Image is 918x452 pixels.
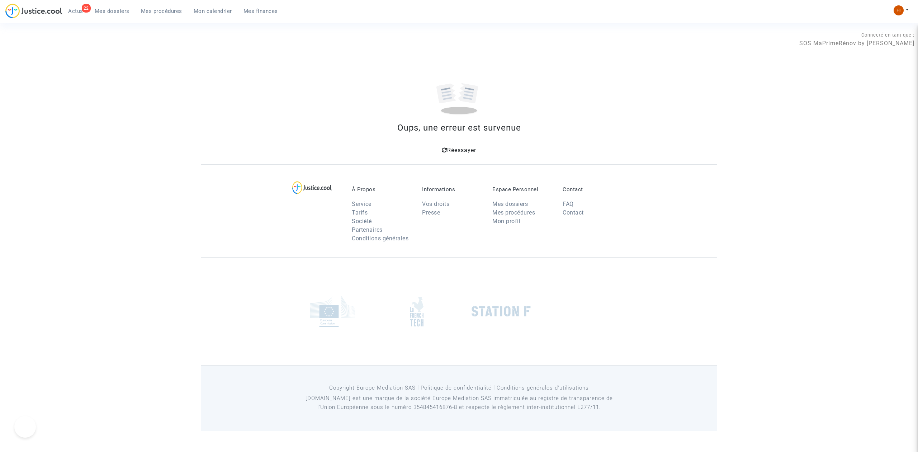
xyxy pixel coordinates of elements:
a: Mes dossiers [492,201,528,207]
div: Oups, une erreur est survenue [201,121,717,134]
p: Contact [563,186,622,193]
a: Mon profil [492,218,520,225]
p: Espace Personnel [492,186,552,193]
p: À Propos [352,186,411,193]
a: Presse [422,209,440,216]
img: europe_commision.png [310,296,355,327]
p: Copyright Europe Mediation SAS l Politique de confidentialité l Conditions générales d’utilisa... [296,383,623,392]
a: Mes procédures [135,6,188,17]
img: logo-lg.svg [292,181,332,194]
a: Mes procédures [492,209,535,216]
span: Mes procédures [141,8,182,14]
img: jc-logo.svg [5,4,62,18]
a: FAQ [563,201,574,207]
a: Partenaires [352,226,383,233]
span: Mes finances [243,8,278,14]
a: Service [352,201,372,207]
p: Informations [422,186,482,193]
a: Tarifs [352,209,368,216]
img: french_tech.png [410,296,423,327]
img: fc99b196863ffcca57bb8fe2645aafd9 [894,5,904,15]
a: Mon calendrier [188,6,238,17]
a: Mes finances [238,6,284,17]
span: Mon calendrier [194,8,232,14]
a: 22Actus [62,6,89,17]
p: [DOMAIN_NAME] est une marque de la société Europe Mediation SAS immatriculée au registre de tr... [296,394,623,412]
div: 22 [82,4,91,13]
a: Société [352,218,372,225]
a: Mes dossiers [89,6,135,17]
span: Connecté en tant que : [861,32,914,38]
span: Actus [68,8,83,14]
span: Mes dossiers [95,8,129,14]
iframe: Help Scout Beacon - Open [14,416,36,438]
a: Vos droits [422,201,449,207]
a: Conditions générales [352,235,408,242]
img: stationf.png [472,306,531,317]
span: Réessayer [447,147,476,154]
a: Contact [563,209,584,216]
